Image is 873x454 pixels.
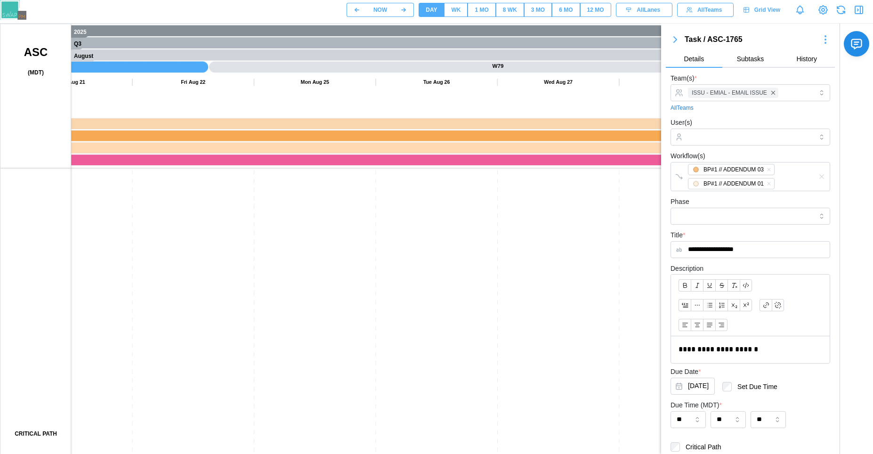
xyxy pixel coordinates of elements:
[684,56,704,62] span: Details
[772,299,784,311] button: Remove link
[671,104,694,113] a: All Teams
[792,2,808,18] a: Notifications
[691,299,703,311] button: Horizontal line
[671,151,705,162] label: Workflow(s)
[737,56,764,62] span: Subtasks
[703,299,715,311] button: Bullet list
[715,279,727,292] button: Strikethrough
[691,279,703,292] button: Italic
[531,6,545,15] div: 3 MO
[426,6,437,15] div: DAY
[637,3,660,16] span: All Lanes
[727,279,740,292] button: Clear formatting
[671,197,689,207] label: Phase
[852,3,865,16] button: Close Drawer
[740,299,752,311] button: Superscript
[754,3,780,16] span: Grid View
[685,34,816,46] div: Task / ASC-1765
[703,279,715,292] button: Underline
[834,3,848,16] button: Refresh Grid
[703,319,715,331] button: Align text: justify
[587,6,604,15] div: 12 MO
[671,118,692,128] label: User(s)
[373,6,387,15] div: NOW
[475,6,488,15] div: 1 MO
[732,382,777,391] label: Set Due Time
[715,319,727,331] button: Align text: right
[816,3,830,16] a: View Project
[679,279,691,292] button: Bold
[680,442,721,452] label: Critical Path
[671,230,685,241] label: Title
[503,6,517,15] div: 8 WK
[692,89,767,97] span: ISSU - EMIAL - EMAIL ISSUE
[796,56,817,62] span: History
[703,179,764,188] div: BP#1 // ADDENDUM 01
[671,378,715,395] button: Aug 22, 2025
[671,264,703,274] label: Description
[703,165,764,174] div: BP#1 // ADDENDUM 03
[740,279,752,292] button: Code
[671,367,701,377] label: Due Date
[679,299,691,311] button: Blockquote
[451,6,461,15] div: WK
[697,3,722,16] span: All Teams
[715,299,727,311] button: Ordered list
[671,73,697,84] label: Team(s)
[671,400,722,411] label: Due Time (MDT)
[760,299,772,311] button: Link
[691,319,703,331] button: Align text: center
[559,6,573,15] div: 6 MO
[727,299,740,311] button: Subscript
[679,319,691,331] button: Align text: left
